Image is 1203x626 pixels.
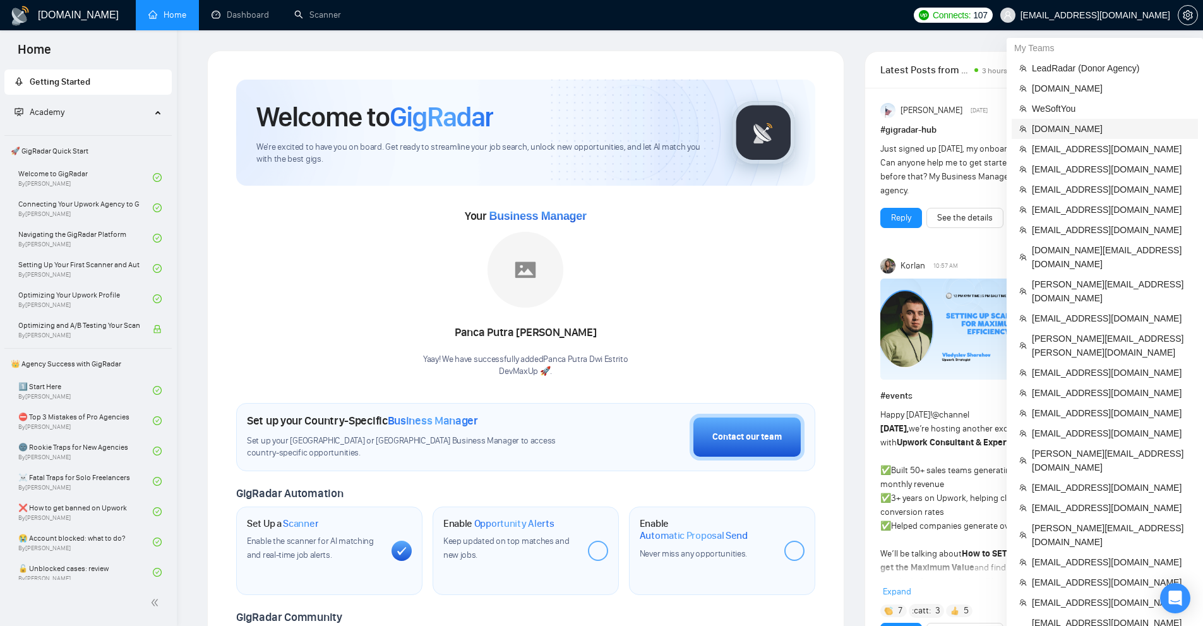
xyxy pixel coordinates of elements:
[1032,162,1190,176] span: [EMAIL_ADDRESS][DOMAIN_NAME]
[964,605,969,617] span: 5
[423,322,628,344] div: Panca Putra [PERSON_NAME]
[640,548,747,559] span: Never miss any opportunities.
[153,203,162,212] span: check-circle
[937,211,993,225] a: See the details
[901,104,962,117] span: [PERSON_NAME]
[153,294,162,303] span: check-circle
[212,9,269,20] a: dashboardDashboard
[1160,583,1190,613] div: Open Intercom Messenger
[1019,287,1027,295] span: team
[1019,253,1027,261] span: team
[1032,406,1190,420] span: [EMAIL_ADDRESS][DOMAIN_NAME]
[236,486,343,500] span: GigRadar Automation
[1019,369,1027,376] span: team
[423,354,628,378] div: Yaay! We have successfully added Panca Putra Dwi Estri to
[1032,501,1190,515] span: [EMAIL_ADDRESS][DOMAIN_NAME]
[1019,484,1027,491] span: team
[1032,481,1190,495] span: [EMAIL_ADDRESS][DOMAIN_NAME]
[153,173,162,182] span: check-circle
[1032,243,1190,271] span: [DOMAIN_NAME][EMAIL_ADDRESS][DOMAIN_NAME]
[247,435,582,459] span: Set up your [GEOGRAPHIC_DATA] or [GEOGRAPHIC_DATA] Business Manager to access country-specific op...
[640,517,774,542] h1: Enable
[1178,5,1198,25] button: setting
[18,376,153,404] a: 1️⃣ Start HereBy[PERSON_NAME]
[935,605,940,617] span: 3
[971,105,988,116] span: [DATE]
[30,107,64,117] span: Academy
[153,234,162,243] span: check-circle
[18,407,153,435] a: ⛔ Top 3 Mistakes of Pro AgenciesBy[PERSON_NAME]
[247,536,374,560] span: Enable the scanner for AI matching and real-time job alerts.
[1032,555,1190,569] span: [EMAIL_ADDRESS][DOMAIN_NAME]
[1019,186,1027,193] span: team
[294,9,341,20] a: searchScanner
[1019,409,1027,417] span: team
[153,325,162,334] span: lock
[153,447,162,455] span: check-circle
[1019,531,1027,539] span: team
[1032,81,1190,95] span: [DOMAIN_NAME]
[1019,599,1027,606] span: team
[18,467,153,495] a: ☠️ Fatal Traps for Solo FreelancersBy[PERSON_NAME]
[950,606,959,615] img: 👍
[1032,521,1190,549] span: [PERSON_NAME][EMAIL_ADDRESS][DOMAIN_NAME]
[18,194,153,222] a: Connecting Your Upwork Agency to GigRadarBy[PERSON_NAME]
[148,9,186,20] a: homeHome
[1019,64,1027,72] span: team
[283,517,318,530] span: Scanner
[1019,206,1027,214] span: team
[6,138,171,164] span: 🚀 GigRadar Quick Start
[153,264,162,273] span: check-circle
[1007,38,1203,58] div: My Teams
[30,76,90,87] span: Getting Started
[18,285,153,313] a: Optimizing Your Upwork ProfileBy[PERSON_NAME]
[880,279,1032,380] img: F09DP4X9C49-Event%20with%20Vlad%20Sharahov.png
[1032,102,1190,116] span: WeSoftYou
[880,389,1157,403] h1: # events
[897,437,1077,448] strong: Upwork Consultant & Expert [PERSON_NAME]
[388,414,478,428] span: Business Manager
[1032,183,1190,196] span: [EMAIL_ADDRESS][DOMAIN_NAME]
[1178,10,1197,20] span: setting
[6,351,171,376] span: 👑 Agency Success with GigRadar
[1019,430,1027,437] span: team
[1019,558,1027,566] span: team
[1019,145,1027,153] span: team
[18,558,153,586] a: 🔓 Unblocked cases: reviewBy[PERSON_NAME]
[884,606,893,615] img: 👏
[153,386,162,395] span: check-circle
[880,258,895,274] img: Korlan
[1032,447,1190,474] span: [PERSON_NAME][EMAIL_ADDRESS][DOMAIN_NAME]
[8,40,61,67] span: Home
[1019,105,1027,112] span: team
[15,107,64,117] span: Academy
[1019,457,1027,464] span: team
[390,100,493,134] span: GigRadar
[1032,61,1190,75] span: LeadRadar (Donor Agency)
[15,107,23,116] span: fund-projection-screen
[153,538,162,546] span: check-circle
[153,477,162,486] span: check-circle
[880,493,891,503] span: ✅
[1032,122,1190,136] span: [DOMAIN_NAME]
[1019,226,1027,234] span: team
[18,255,153,282] a: Setting Up Your First Scanner and Auto-BidderBy[PERSON_NAME]
[732,101,795,164] img: gigradar-logo.png
[1032,142,1190,156] span: [EMAIL_ADDRESS][DOMAIN_NAME]
[10,6,30,26] img: logo
[18,528,153,556] a: 😭 Account blocked: what to do?By[PERSON_NAME]
[1019,315,1027,322] span: team
[1019,85,1027,92] span: team
[18,332,140,339] span: By [PERSON_NAME]
[465,209,587,223] span: Your
[488,232,563,308] img: placeholder.png
[1032,366,1190,380] span: [EMAIL_ADDRESS][DOMAIN_NAME]
[880,465,891,476] span: ✅
[256,100,493,134] h1: Welcome to
[18,164,153,191] a: Welcome to GigRadarBy[PERSON_NAME]
[933,8,971,22] span: Connects:
[18,224,153,252] a: Navigating the GigRadar PlatformBy[PERSON_NAME]
[926,208,1003,228] button: See the details
[247,414,478,428] h1: Set up your Country-Specific
[153,416,162,425] span: check-circle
